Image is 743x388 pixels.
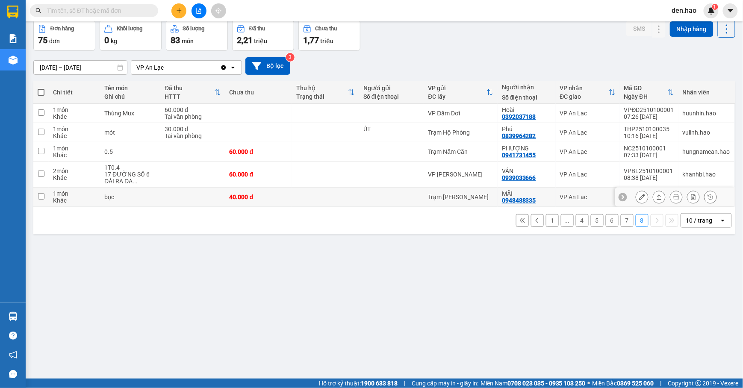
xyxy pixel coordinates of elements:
button: Đã thu2,21 triệu [232,20,294,51]
div: Hoài [502,106,551,113]
button: Đơn hàng75đơn [33,20,95,51]
div: 60.000 đ [165,106,221,113]
button: aim [211,3,226,18]
input: Tìm tên, số ĐT hoặc mã đơn [47,6,148,15]
div: VP An Lạc [560,129,616,136]
div: Mã GD [624,85,667,91]
div: 1 món [53,126,96,132]
div: 08:38 [DATE] [624,174,674,181]
div: Đã thu [249,26,265,32]
svg: open [719,217,726,224]
div: VP An Lạc [560,148,616,155]
div: Chưa thu [315,26,337,32]
svg: Clear value [220,64,227,71]
span: 1 [714,4,716,10]
div: huunhin.hao [683,110,730,117]
div: NC2510100001 [624,145,674,152]
div: ĐC giao [560,93,609,100]
button: 1 [546,214,559,227]
div: Khác [53,132,96,139]
div: Người gửi [363,85,419,91]
div: Chưa thu [230,89,288,96]
div: vulinh.hao [683,129,730,136]
div: VPBL2510100001 [624,168,674,174]
th: Toggle SortBy [292,81,359,104]
div: HTTT [165,93,214,100]
div: Số lượng [183,26,205,32]
div: Sửa đơn hàng [636,191,649,203]
button: file-add [192,3,206,18]
div: Ghi chú [104,93,156,100]
div: Tên món [104,85,156,91]
img: warehouse-icon [9,312,18,321]
span: 2,21 [237,35,253,45]
button: 5 [591,214,604,227]
div: 0.5 [104,148,156,155]
div: VP An Lạc [560,194,616,200]
div: THP2510100035 [624,126,674,132]
span: question-circle [9,332,17,340]
button: Chưa thu1,77 triệu [298,20,360,51]
div: Đơn hàng [50,26,74,32]
div: 0941731455 [502,152,536,159]
th: Toggle SortBy [556,81,620,104]
div: Phú [502,126,551,132]
div: Ngày ĐH [624,93,667,100]
span: món [182,38,194,44]
img: logo-vxr [7,6,18,18]
span: Cung cấp máy in - giấy in: [412,379,478,388]
strong: 0708 023 035 - 0935 103 250 [507,380,586,387]
span: đơn [49,38,60,44]
span: triệu [320,38,333,44]
div: 1 món [53,145,96,152]
span: ... [133,178,138,185]
span: aim [215,8,221,14]
div: Nhân viên [683,89,730,96]
div: Trạng thái [296,93,348,100]
div: Khối lượng [117,26,143,32]
div: Số điện thoại [363,93,419,100]
input: Select a date range. [34,61,127,74]
div: MÃI [502,190,551,197]
div: Khác [53,152,96,159]
span: | [404,379,405,388]
div: 10:16 [DATE] [624,132,674,139]
sup: 3 [286,53,295,62]
div: 0392037188 [502,113,536,120]
div: Tại văn phòng [165,132,221,139]
div: Trạm Năm Căn [428,148,493,155]
div: VÂN [502,168,551,174]
div: VP gửi [428,85,486,91]
span: search [35,8,41,14]
button: 4 [576,214,589,227]
div: Thùng Mux [104,110,156,117]
div: VP nhận [560,85,609,91]
div: mót [104,129,156,136]
div: Tại văn phòng [165,113,221,120]
div: Người nhận [502,84,551,91]
span: 75 [38,35,47,45]
th: Toggle SortBy [620,81,678,104]
div: 07:33 [DATE] [624,152,674,159]
div: 1 món [53,190,96,197]
img: solution-icon [9,34,18,43]
div: ĐC lấy [428,93,486,100]
button: Bộ lọc [245,57,290,75]
div: 0839964282 [502,132,536,139]
span: Hỗ trợ kỹ thuật: [319,379,398,388]
button: plus [171,3,186,18]
strong: 1900 633 818 [361,380,398,387]
span: kg [111,38,117,44]
div: 10 / trang [686,216,713,225]
div: PHƯỢNG [502,145,551,152]
span: 83 [171,35,180,45]
div: hungnamcan.hao [683,148,730,155]
div: VP Đầm Dơi [428,110,493,117]
div: 1T0.4 [104,164,156,171]
span: file-add [196,8,202,14]
button: 8 [636,214,649,227]
button: caret-down [723,3,738,18]
img: warehouse-icon [9,56,18,65]
div: 30.000 đ [165,126,221,132]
